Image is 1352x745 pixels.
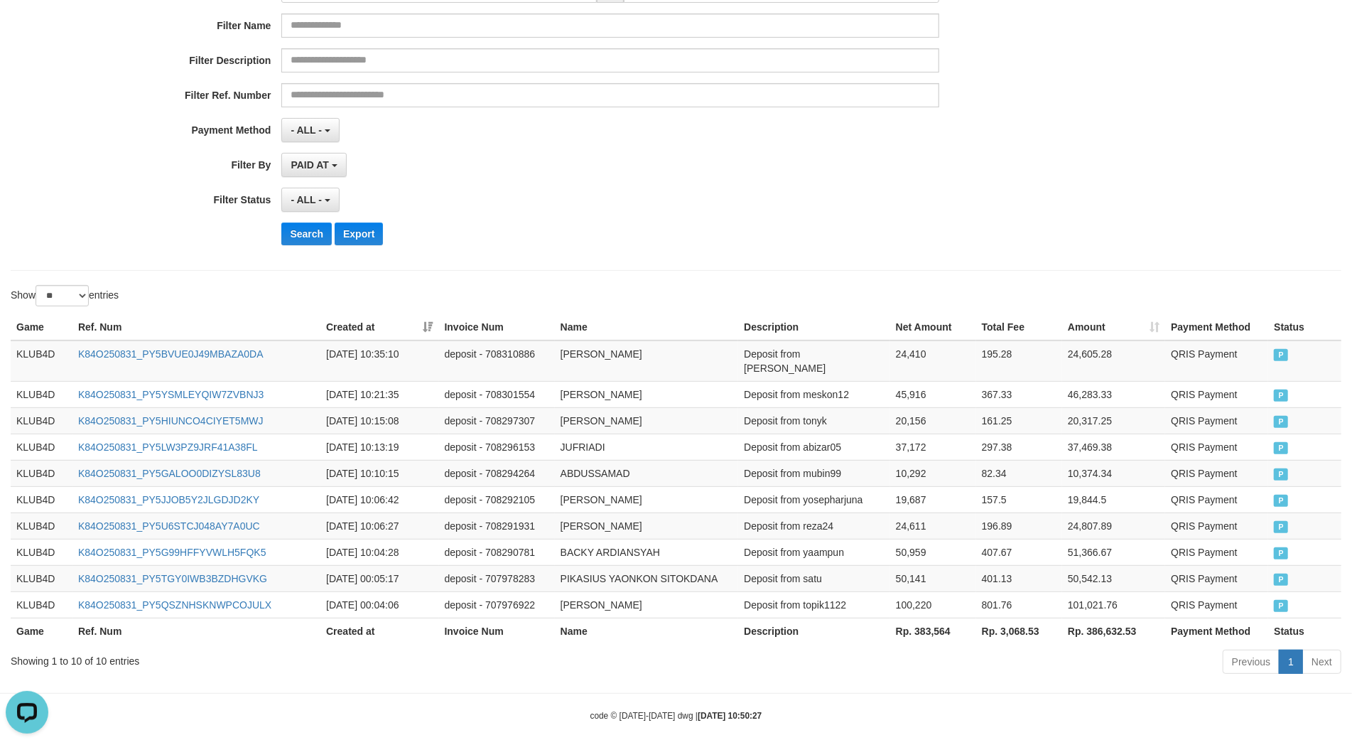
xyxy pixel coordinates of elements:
[1165,314,1268,341] th: Payment Method
[1165,460,1268,486] td: QRIS Payment
[11,565,72,591] td: KLUB4D
[1274,416,1288,428] span: PAID
[78,599,271,611] a: K84O250831_PY5QSZNHSKNWPCOJULX
[1274,547,1288,559] span: PAID
[976,341,1062,382] td: 195.28
[1274,468,1288,481] span: PAID
[890,460,976,486] td: 10,292
[738,341,890,382] td: Deposit from [PERSON_NAME]
[738,381,890,407] td: Deposit from meskon12
[320,565,438,591] td: [DATE] 00:05:17
[11,314,72,341] th: Game
[976,460,1062,486] td: 82.34
[11,513,72,539] td: KLUB4D
[738,565,890,591] td: Deposit from satu
[1274,349,1288,361] span: PAID
[976,486,1062,513] td: 157.5
[738,407,890,434] td: Deposit from tonyk
[1274,600,1288,612] span: PAID
[555,591,739,618] td: [PERSON_NAME]
[738,618,890,644] th: Description
[320,591,438,618] td: [DATE] 00:04:06
[1165,407,1268,434] td: QRIS Payment
[320,539,438,565] td: [DATE] 10:04:28
[1062,460,1165,486] td: 10,374.34
[890,565,976,591] td: 50,141
[439,486,555,513] td: deposit - 708292105
[1062,539,1165,565] td: 51,366.67
[320,486,438,513] td: [DATE] 10:06:42
[11,381,72,407] td: KLUB4D
[1268,618,1341,644] th: Status
[976,565,1062,591] td: 401.13
[1274,495,1288,507] span: PAID
[11,341,72,382] td: KLUB4D
[976,513,1062,539] td: 196.89
[1062,486,1165,513] td: 19,844.5
[1062,381,1165,407] td: 46,283.33
[439,407,555,434] td: deposit - 708297307
[36,285,89,306] select: Showentries
[1165,618,1268,644] th: Payment Method
[698,711,762,721] strong: [DATE] 10:50:27
[890,618,976,644] th: Rp. 383,564
[439,341,555,382] td: deposit - 708310886
[1165,486,1268,513] td: QRIS Payment
[555,513,739,539] td: [PERSON_NAME]
[11,618,72,644] th: Game
[1062,591,1165,618] td: 101,021.76
[1062,434,1165,460] td: 37,469.38
[890,591,976,618] td: 100,220
[890,341,976,382] td: 24,410
[6,6,48,48] button: Open LiveChat chat widget
[78,468,261,479] a: K84O250831_PY5GALOO0DIZYSL83U8
[976,539,1062,565] td: 407.67
[738,314,890,341] th: Description
[1165,539,1268,565] td: QRIS Payment
[439,460,555,486] td: deposit - 708294264
[291,124,322,136] span: - ALL -
[320,314,438,341] th: Created at: activate to sort column ascending
[11,434,72,460] td: KLUB4D
[890,486,976,513] td: 19,687
[439,618,555,644] th: Invoice Num
[738,591,890,618] td: Deposit from topik1122
[439,513,555,539] td: deposit - 708291931
[1165,434,1268,460] td: QRIS Payment
[890,407,976,434] td: 20,156
[320,407,438,434] td: [DATE] 10:15:08
[1062,341,1165,382] td: 24,605.28
[738,486,890,513] td: Deposit from yosepharjuna
[1062,565,1165,591] td: 50,542.13
[11,407,72,434] td: KLUB4D
[976,591,1062,618] td: 801.76
[1165,565,1268,591] td: QRIS Payment
[281,153,346,177] button: PAID AT
[320,513,438,539] td: [DATE] 10:06:27
[11,486,72,513] td: KLUB4D
[335,223,383,245] button: Export
[78,520,260,532] a: K84O250831_PY5U6STCJ048AY7A0UC
[1274,442,1288,454] span: PAID
[890,434,976,460] td: 37,172
[1279,650,1303,674] a: 1
[11,539,72,565] td: KLUB4D
[555,407,739,434] td: [PERSON_NAME]
[1165,591,1268,618] td: QRIS Payment
[555,618,739,644] th: Name
[1062,314,1165,341] th: Amount: activate to sort column ascending
[976,314,1062,341] th: Total Fee
[1274,574,1288,586] span: PAID
[320,460,438,486] td: [DATE] 10:10:15
[281,118,339,142] button: - ALL -
[320,618,438,644] th: Created at
[281,223,332,245] button: Search
[439,434,555,460] td: deposit - 708296153
[78,389,264,400] a: K84O250831_PY5YSMLEYQIW7ZVBNJ3
[320,341,438,382] td: [DATE] 10:35:10
[72,618,320,644] th: Ref. Num
[1274,390,1288,402] span: PAID
[78,441,258,453] a: K84O250831_PY5LW3PZ9JRF41A38FL
[1165,341,1268,382] td: QRIS Payment
[439,565,555,591] td: deposit - 707978283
